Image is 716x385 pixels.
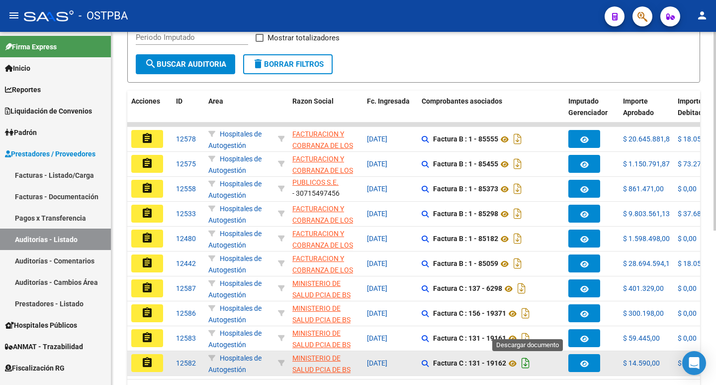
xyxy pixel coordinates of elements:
span: Importe Aprobado [623,97,654,117]
span: ID [176,97,182,105]
i: Descargar documento [519,305,532,321]
strong: Factura B : 1 - 85059 [433,260,498,268]
span: Mostrar totalizadores [268,32,340,44]
div: - 30626983398 [292,278,359,299]
span: Hospitales de Autogestión [208,130,262,149]
span: [DATE] [367,160,387,168]
mat-icon: assignment [141,257,153,269]
datatable-header-cell: Imputado Gerenciador [564,91,619,134]
span: Hospitales de Autogestión [208,180,262,199]
div: - 30715497456 [292,253,359,274]
span: 12586 [176,309,196,317]
div: - 30626983398 [292,328,359,349]
datatable-header-cell: Importe Aprobado [619,91,674,134]
span: Area [208,97,223,105]
span: $ 0,00 [678,359,697,367]
span: ANMAT - Trazabilidad [5,341,83,352]
span: Inicio [5,63,30,74]
span: $ 59.445,00 [623,334,660,342]
span: [DATE] [367,359,387,367]
span: 12442 [176,259,196,267]
strong: Factura C : 156 - 19371 [433,310,506,318]
i: Descargar documento [511,156,524,172]
span: Borrar Filtros [252,60,324,69]
span: Hospitales de Autogestión [208,354,262,374]
mat-icon: person [696,9,708,21]
span: - OSTPBA [79,5,128,27]
span: $ 300.198,00 [623,309,664,317]
span: $ 1.598.498,00 [623,235,670,243]
span: FACTURACION Y COBRANZA DE LOS EFECTORES PUBLICOS S.E. [292,155,353,197]
span: MINISTERIO DE SALUD PCIA DE BS AS [292,279,351,310]
datatable-header-cell: Acciones [127,91,172,134]
i: Descargar documento [511,206,524,222]
span: $ 14.590,00 [623,359,660,367]
mat-icon: menu [8,9,20,21]
span: $ 18.052,00 [678,259,715,267]
span: [DATE] [367,284,387,292]
span: 12480 [176,235,196,243]
strong: Factura C : 137 - 6298 [433,285,502,293]
mat-icon: assignment [141,207,153,219]
span: $ 861.471,00 [623,185,664,193]
strong: Factura C : 131 - 19162 [433,360,506,368]
strong: Factura B : 1 - 85555 [433,135,498,143]
span: Hospitales de Autogestión [208,279,262,299]
span: Buscar Auditoria [145,60,226,69]
span: Padrón [5,127,37,138]
mat-icon: assignment [141,282,153,294]
i: Descargar documento [511,256,524,271]
mat-icon: assignment [141,132,153,144]
mat-icon: search [145,58,157,70]
i: Descargar documento [515,280,528,296]
span: MINISTERIO DE SALUD PCIA DE BS AS [292,304,351,335]
span: $ 20.645.881,89 [623,135,674,143]
strong: Factura B : 1 - 85182 [433,235,498,243]
span: Fiscalización RG [5,363,65,374]
span: Imputado Gerenciador [568,97,608,117]
span: $ 0,00 [678,334,697,342]
span: Hospitales de Autogestión [208,255,262,274]
span: 12587 [176,284,196,292]
div: Open Intercom Messenger [682,351,706,375]
span: Hospitales de Autogestión [208,329,262,349]
strong: Factura B : 1 - 85373 [433,185,498,193]
span: 12578 [176,135,196,143]
mat-icon: delete [252,58,264,70]
mat-icon: assignment [141,307,153,319]
span: MINISTERIO DE SALUD PCIA DE BS AS [292,354,351,385]
span: FACTURACION Y COBRANZA DE LOS EFECTORES PUBLICOS S.E. [292,255,353,296]
span: Hospitales de Autogestión [208,230,262,249]
span: Comprobantes asociados [422,97,502,105]
span: [DATE] [367,235,387,243]
span: 12575 [176,160,196,168]
span: 12558 [176,185,196,193]
i: Descargar documento [519,330,532,346]
i: Descargar documento [511,131,524,147]
span: $ 401.329,00 [623,284,664,292]
span: Razon Social [292,97,334,105]
span: 12582 [176,359,196,367]
span: $ 37.682,00 [678,210,715,218]
span: $ 0,00 [678,284,697,292]
datatable-header-cell: Comprobantes asociados [418,91,564,134]
span: $ 73.278,00 [678,160,715,168]
i: Descargar documento [511,231,524,247]
div: - 30715497456 [292,178,359,199]
span: Hospitales de Autogestión [208,155,262,174]
span: $ 9.803.561,13 [623,210,670,218]
mat-icon: assignment [141,332,153,344]
strong: Factura B : 1 - 85298 [433,210,498,218]
span: $ 28.694.594,13 [623,259,674,267]
button: Buscar Auditoria [136,54,235,74]
div: - 30626983398 [292,353,359,374]
span: FACTURACION Y COBRANZA DE LOS EFECTORES PUBLICOS S.E. [292,144,353,186]
div: - 30715497456 [292,228,359,249]
span: $ 1.150.791,87 [623,160,670,168]
i: Descargar documento [519,355,532,371]
span: $ 18.052,00 [678,135,715,143]
mat-icon: assignment [141,232,153,244]
div: - 30715497456 [292,153,359,174]
span: Prestadores / Proveedores [5,148,95,159]
datatable-header-cell: Fc. Ingresada [363,91,418,134]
